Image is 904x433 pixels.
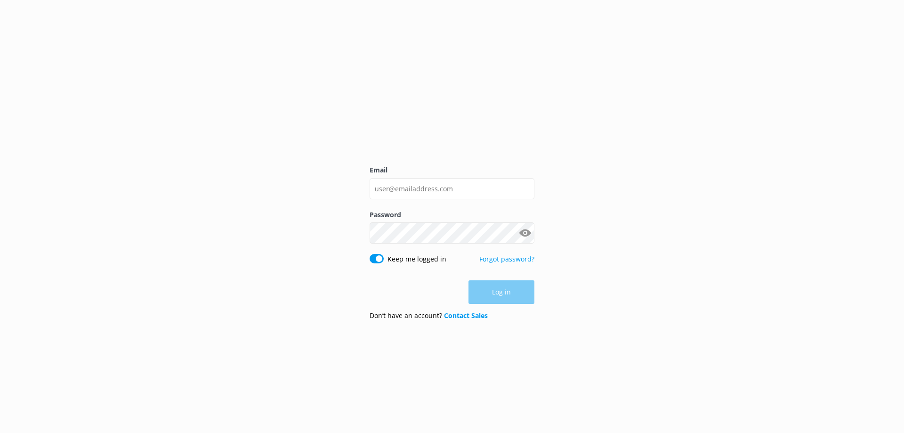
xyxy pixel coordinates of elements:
a: Forgot password? [479,254,534,263]
button: Show password [516,224,534,243]
p: Don’t have an account? [370,310,488,321]
a: Contact Sales [444,311,488,320]
input: user@emailaddress.com [370,178,534,199]
label: Keep me logged in [387,254,446,264]
label: Password [370,210,534,220]
label: Email [370,165,534,175]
